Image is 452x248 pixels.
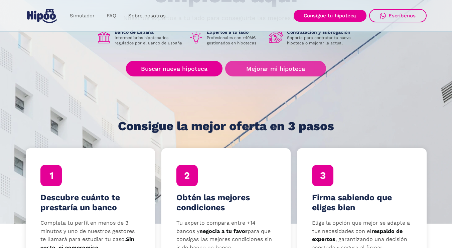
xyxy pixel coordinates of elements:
h1: Consigue la mejor oferta en 3 pasos [118,119,334,133]
h4: Descubre cuánto te prestaría un banco [40,193,140,213]
h1: Banco de España [115,29,183,35]
h1: Expertos a tu lado [207,29,264,35]
p: Intermediarios hipotecarios regulados por el Banco de España [115,35,183,46]
a: Consigue tu hipoteca [294,10,366,22]
p: Soporte para contratar tu nueva hipoteca o mejorar la actual [287,35,356,46]
a: Escríbenos [369,9,427,22]
div: Escríbenos [389,13,416,19]
a: Simulador [64,9,101,22]
h4: Obtén las mejores condiciones [176,193,276,213]
p: Profesionales con +40M€ gestionados en hipotecas [207,35,264,46]
a: Sobre nosotros [122,9,172,22]
a: Mejorar mi hipoteca [225,61,326,76]
a: home [26,6,58,26]
h1: Contratación y subrogación [287,29,356,35]
strong: negocia a tu favor [199,228,248,234]
h4: Firma sabiendo que eliges bien [312,193,412,213]
a: FAQ [101,9,122,22]
a: Buscar nueva hipoteca [126,61,222,76]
